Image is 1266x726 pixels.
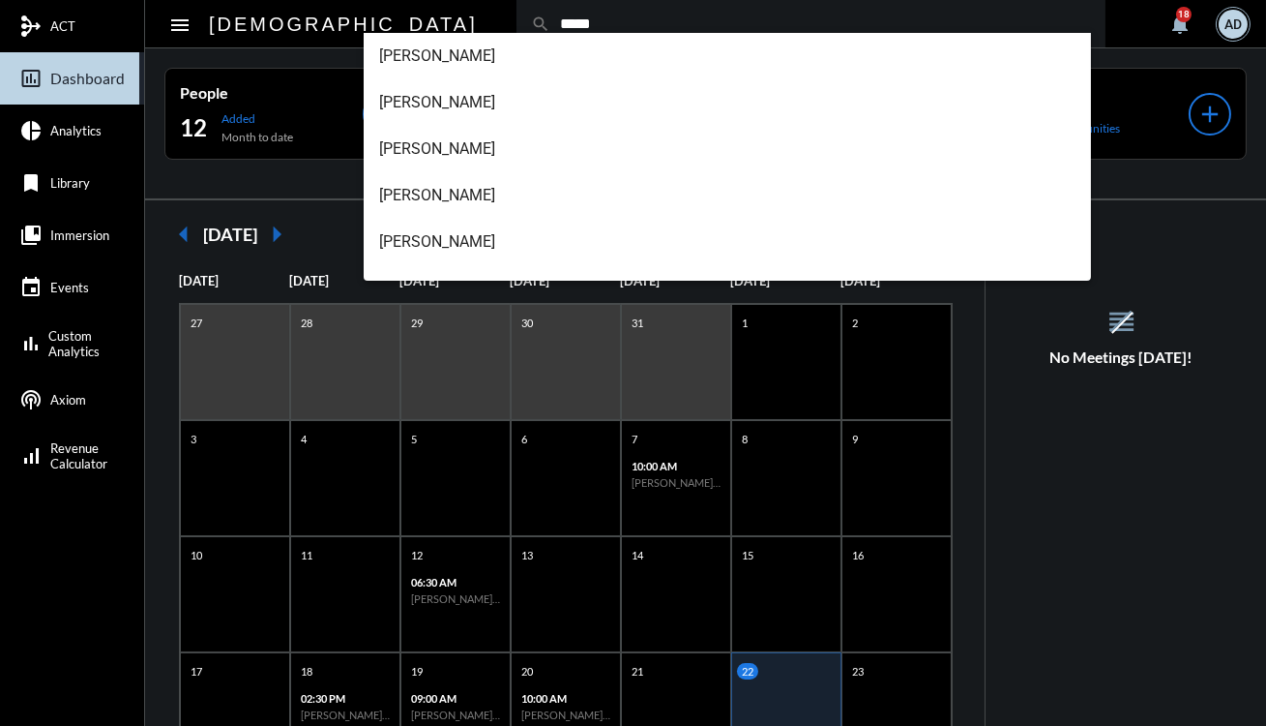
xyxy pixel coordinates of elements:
[186,663,207,680] p: 17
[516,431,532,447] p: 6
[203,224,257,245] h2: [DATE]
[627,663,648,680] p: 21
[1219,10,1248,39] div: AD
[1006,84,1189,103] p: Business
[1005,253,1237,268] p: [DATE]
[48,328,139,359] span: Custom Analytics
[379,33,1075,79] span: [PERSON_NAME]
[221,130,293,144] p: Month to date
[50,70,125,87] span: Dashboard
[411,576,500,589] p: 06:30 AM
[406,547,427,563] p: 12
[179,273,289,288] p: [DATE]
[632,460,721,472] p: 10:00 AM
[627,547,648,563] p: 14
[531,15,550,34] mat-icon: search
[19,171,43,195] mat-icon: bookmark
[516,547,538,563] p: 13
[521,692,610,705] p: 10:00 AM
[411,592,500,605] h6: [PERSON_NAME] - Possibility
[50,440,107,471] span: Revenue Calculator
[180,83,363,102] p: People
[737,431,752,447] p: 8
[847,547,869,563] p: 16
[19,224,43,247] mat-icon: collections_bookmark
[50,392,86,408] span: Axiom
[379,219,1075,265] span: [PERSON_NAME]
[632,476,721,489] h6: [PERSON_NAME] - Possibility
[379,265,1075,312] span: [PERSON_NAME]
[847,315,863,331] p: 2
[986,348,1256,366] h5: No Meetings [DATE]!
[19,67,43,90] mat-icon: insert_chart_outlined
[164,215,203,254] mat-icon: arrow_left
[19,332,41,355] mat-icon: bar_chart
[516,315,538,331] p: 30
[289,273,399,288] p: [DATE]
[301,692,390,705] p: 02:30 PM
[50,280,89,295] span: Events
[379,172,1075,219] span: [PERSON_NAME]
[186,431,201,447] p: 3
[19,444,43,468] mat-icon: signal_cellular_alt
[737,547,758,563] p: 15
[737,315,752,331] p: 1
[406,431,422,447] p: 5
[180,112,207,143] h2: 12
[296,663,317,680] p: 18
[168,14,191,37] mat-icon: Side nav toggle icon
[186,547,207,563] p: 10
[1176,7,1192,22] div: 18
[19,388,43,411] mat-icon: podcasts
[847,431,863,447] p: 9
[19,15,43,38] mat-icon: mediation
[379,79,1075,126] span: [PERSON_NAME]
[411,709,500,721] h6: [PERSON_NAME] - Review
[50,227,109,243] span: Immersion
[406,315,427,331] p: 29
[161,5,199,44] button: Toggle sidenav
[296,431,311,447] p: 4
[1168,13,1192,36] mat-icon: notifications
[257,215,296,254] mat-icon: arrow_right
[847,663,869,680] p: 23
[737,663,758,680] p: 22
[516,663,538,680] p: 20
[50,175,90,191] span: Library
[19,276,43,299] mat-icon: event
[627,315,648,331] p: 31
[186,315,207,331] p: 27
[406,663,427,680] p: 19
[50,123,102,138] span: Analytics
[301,709,390,721] h6: [PERSON_NAME] - Action
[209,9,478,40] h2: [DEMOGRAPHIC_DATA]
[50,18,75,34] span: ACT
[19,119,43,142] mat-icon: pie_chart
[296,315,317,331] p: 28
[627,431,642,447] p: 7
[379,126,1075,172] span: [PERSON_NAME]
[1105,306,1137,338] mat-icon: reorder
[296,547,317,563] p: 11
[1196,101,1223,128] mat-icon: add
[221,111,293,126] p: Added
[411,692,500,705] p: 09:00 AM
[1005,225,1237,248] h2: AGENDA
[521,709,610,721] h6: [PERSON_NAME] - Review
